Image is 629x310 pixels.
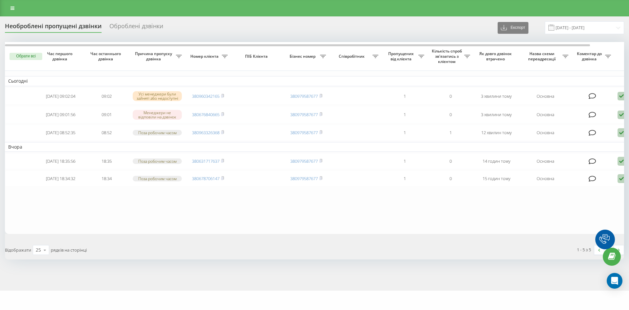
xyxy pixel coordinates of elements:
[290,112,318,117] a: 380979587677
[473,106,519,123] td: 3 хвилини тому
[428,106,473,123] td: 0
[428,153,473,169] td: 0
[431,49,464,64] span: Кількість спроб зв'язатись з клієнтом
[84,153,129,169] td: 18:35
[473,125,519,141] td: 12 хвилин тому
[84,106,129,123] td: 09:01
[382,171,428,187] td: 1
[523,51,562,61] span: Назва схеми переадресації
[519,153,572,169] td: Основна
[473,153,519,169] td: 14 годин тому
[473,171,519,187] td: 15 годин тому
[382,106,428,123] td: 1
[577,246,591,253] div: 1 - 5 з 5
[38,106,84,123] td: [DATE] 09:01:56
[10,53,42,60] button: Обрати всі
[133,158,182,164] div: Поза робочим часом
[382,125,428,141] td: 1
[290,158,318,164] a: 380979587677
[133,176,182,181] div: Поза робочим часом
[5,247,31,253] span: Відображати
[192,158,219,164] a: 380631717637
[519,106,572,123] td: Основна
[575,51,605,61] span: Коментар до дзвінка
[192,93,219,99] a: 380960342165
[519,171,572,187] td: Основна
[38,125,84,141] td: [DATE] 08:52:35
[290,93,318,99] a: 380979587677
[84,88,129,105] td: 09:02
[428,171,473,187] td: 0
[428,88,473,105] td: 0
[385,51,418,61] span: Пропущених від клієнта
[607,273,622,289] div: Open Intercom Messenger
[333,54,372,59] span: Співробітник
[133,51,176,61] span: Причина пропуску дзвінка
[479,51,514,61] span: Як довго дзвінок втрачено
[51,247,87,253] span: рядків на сторінці
[519,125,572,141] td: Основна
[382,153,428,169] td: 1
[290,176,318,181] a: 380979587677
[89,51,124,61] span: Час останнього дзвінка
[133,130,182,135] div: Поза робочим часом
[188,54,222,59] span: Номер клієнта
[133,91,182,101] div: Усі менеджери були зайняті або недоступні
[428,125,473,141] td: 1
[382,88,428,105] td: 1
[237,54,278,59] span: ПІБ Клієнта
[38,171,84,187] td: [DATE] 18:34:32
[519,88,572,105] td: Основна
[192,176,219,181] a: 380678706147
[290,130,318,135] a: 380979587677
[84,125,129,141] td: 08:52
[38,153,84,169] td: [DATE] 18:35:56
[109,23,163,33] div: Оброблені дзвінки
[5,23,102,33] div: Необроблені пропущені дзвінки
[133,110,182,120] div: Менеджери не відповіли на дзвінок
[38,88,84,105] td: [DATE] 09:02:04
[498,22,528,34] button: Експорт
[36,247,41,253] div: 25
[192,130,219,135] a: 380963326368
[287,54,320,59] span: Бізнес номер
[473,88,519,105] td: 3 хвилини тому
[192,112,219,117] a: 380676840665
[43,51,78,61] span: Час першого дзвінка
[84,171,129,187] td: 18:34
